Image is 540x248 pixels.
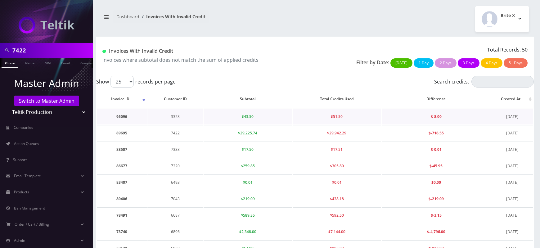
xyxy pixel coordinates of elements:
img: Teltik Production [19,17,74,34]
td: 7043 [147,191,203,207]
td: 80406 [97,191,147,207]
td: [DATE] [491,158,533,174]
span: $17.50 [242,147,254,152]
button: 3 Days [458,58,479,68]
span: Email Template [14,173,41,178]
td: [DATE] [491,191,533,207]
a: Phone [2,58,18,68]
td: 89695 [97,125,147,141]
td: [DATE] [491,174,533,190]
nav: breadcrumb [101,10,310,28]
h2: Brite X [501,13,515,18]
td: 7333 [147,142,203,157]
a: Dashboard [116,14,139,20]
span: $51.50 [331,114,343,119]
span: Admin [14,238,25,243]
th: Invoice ID: activate to sort column ascending [97,90,147,108]
button: 2 Days [435,58,457,68]
span: Support [13,157,27,162]
th: Difference [382,90,491,108]
span: $592.50 [330,213,344,218]
td: 86677 [97,158,147,174]
button: 5+ Days [504,58,528,68]
span: $-716.55 [429,130,444,136]
li: Invoices With Invalid Credit [139,13,205,20]
td: 3323 [147,109,203,124]
span: Action Queues [14,141,39,146]
p: Invoices where subtotal does not match the sum of applied credits [102,56,310,64]
label: Search credits: [434,76,534,88]
td: 6493 [147,174,203,190]
input: Search credits: [471,76,534,88]
span: $-4,796.00 [427,229,445,234]
span: $17.51 [331,147,343,152]
span: $0.00 [431,180,441,185]
label: Show records per page [96,76,176,88]
span: Order / Cart / Billing [15,222,49,227]
span: $589.35 [241,213,255,218]
span: Ban Management [14,205,45,211]
th: Created At: activate to sort column ascending [491,90,533,108]
td: 95096 [97,109,147,124]
td: [DATE] [491,109,533,124]
a: Email [58,58,73,67]
span: $29,942.29 [327,130,346,136]
td: 78491 [97,207,147,223]
span: $-219.09 [429,196,444,201]
a: Company [77,58,98,67]
span: $259.85 [241,163,255,169]
span: $-0.01 [431,147,442,152]
span: Companies [14,125,33,130]
span: $7,144.00 [328,229,345,234]
td: 73740 [97,224,147,240]
td: [DATE] [491,207,533,223]
th: Total Credits Used [293,90,381,108]
td: 83407 [97,174,147,190]
span: $-3.15 [431,213,442,218]
td: 7220 [147,158,203,174]
span: $219.09 [241,196,255,201]
td: [DATE] [491,125,533,141]
img: Invoices With Invalid Credit Application [102,50,106,53]
span: Total Records: [487,46,521,53]
td: [DATE] [491,224,533,240]
select: Showrecords per page [110,76,134,88]
span: $0.01 [243,180,253,185]
th: Customer ID [147,90,203,108]
th: Subtotal [204,90,292,108]
span: $43.50 [242,114,254,119]
a: Name [22,58,38,67]
p: Filter by Date: [356,59,389,66]
td: [DATE] [491,142,533,157]
td: 7422 [147,125,203,141]
span: Products [14,189,29,195]
button: 1 Day [414,58,434,68]
span: $-45.95 [430,163,443,169]
button: 4 Days [481,58,502,68]
span: $0.01 [332,180,342,185]
input: Search in Company [12,44,92,56]
span: $438.18 [330,196,344,201]
span: $29,225.74 [238,130,257,136]
button: Brite X [475,6,529,32]
td: 6687 [147,207,203,223]
h1: Invoices With Invalid Credit [102,48,310,54]
span: $2,348.00 [239,229,256,234]
span: 50 [522,46,528,53]
span: $305.80 [330,163,344,169]
td: 88507 [97,142,147,157]
span: $-8.00 [431,114,442,119]
button: [DATE] [390,58,412,68]
a: Switch to Master Admin [14,96,79,106]
a: SIM [42,58,54,67]
td: 6896 [147,224,203,240]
